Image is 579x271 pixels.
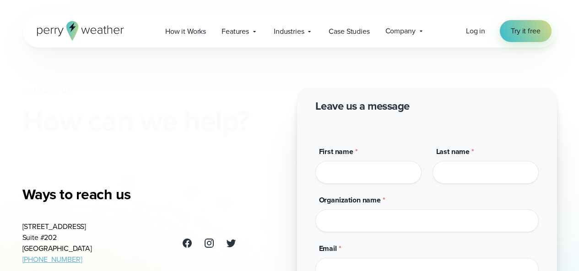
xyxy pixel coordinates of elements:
span: Last name [436,146,470,157]
span: Case Studies [329,26,369,37]
a: Try it free [500,20,551,42]
a: Case Studies [321,22,377,41]
span: How it Works [165,26,206,37]
span: Organization name [319,195,381,205]
span: Company [385,26,416,37]
span: Log in [466,26,485,36]
span: Features [222,26,249,37]
h2: Leave us a message [315,99,410,113]
span: Industries [274,26,304,37]
h3: Ways to reach us [22,185,237,203]
address: [STREET_ADDRESS] Suite #202 [GEOGRAPHIC_DATA] [22,221,92,265]
span: First name [319,146,353,157]
span: Try it free [511,26,540,37]
span: Email [319,243,337,254]
a: How it Works [157,22,214,41]
a: Log in [466,26,485,37]
a: [PHONE_NUMBER] [22,254,82,265]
